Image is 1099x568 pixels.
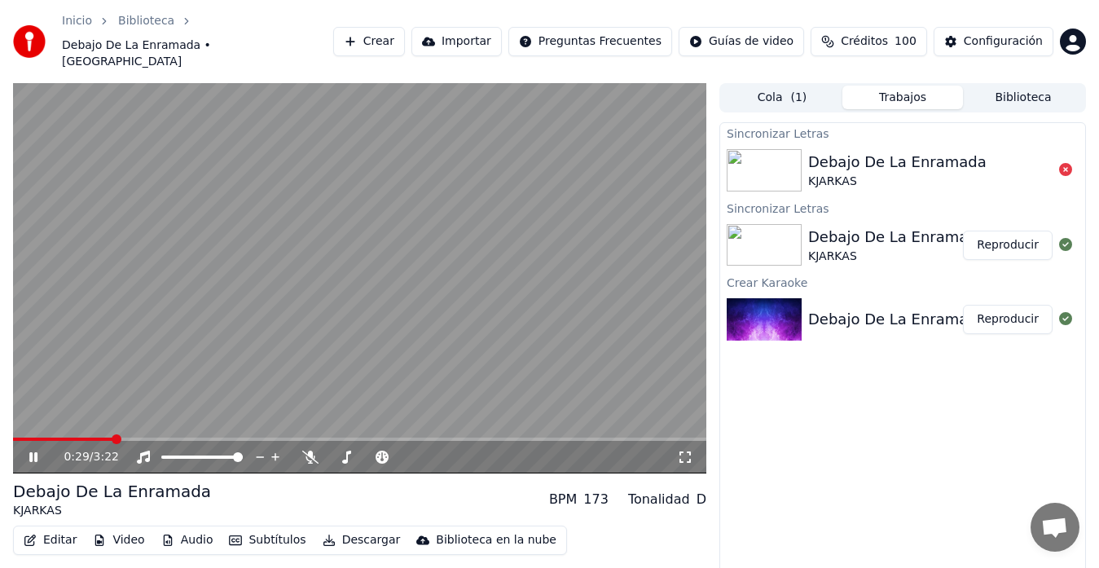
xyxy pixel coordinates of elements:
[13,25,46,58] img: youka
[62,37,333,70] span: Debajo De La Enramada • [GEOGRAPHIC_DATA]
[811,27,927,56] button: Créditos100
[436,532,556,548] div: Biblioteca en la nube
[64,449,103,465] div: /
[508,27,672,56] button: Preguntas Frecuentes
[808,249,987,265] div: KJARKAS
[720,198,1085,218] div: Sincronizar Letras
[411,27,502,56] button: Importar
[17,529,83,552] button: Editar
[13,480,211,503] div: Debajo De La Enramada
[316,529,407,552] button: Descargar
[808,174,987,190] div: KJARKAS
[155,529,220,552] button: Audio
[808,308,1053,331] div: Debajo De La Enramada KJARKAS
[808,151,987,174] div: Debajo De La Enramada
[964,33,1043,50] div: Configuración
[62,13,333,70] nav: breadcrumb
[842,86,963,109] button: Trabajos
[722,86,842,109] button: Cola
[549,490,577,509] div: BPM
[583,490,609,509] div: 173
[1031,503,1079,552] div: Chat abierto
[628,490,690,509] div: Tonalidad
[697,490,706,509] div: D
[720,123,1085,143] div: Sincronizar Letras
[963,86,1084,109] button: Biblioteca
[895,33,917,50] span: 100
[222,529,312,552] button: Subtítulos
[94,449,119,465] span: 3:22
[934,27,1053,56] button: Configuración
[118,13,174,29] a: Biblioteca
[963,305,1053,334] button: Reproducir
[13,503,211,519] div: KJARKAS
[64,449,89,465] span: 0:29
[333,27,405,56] button: Crear
[62,13,92,29] a: Inicio
[86,529,151,552] button: Video
[841,33,888,50] span: Créditos
[963,231,1053,260] button: Reproducir
[808,226,987,249] div: Debajo De La Enramada
[679,27,804,56] button: Guías de video
[790,90,807,106] span: ( 1 )
[720,272,1085,292] div: Crear Karaoke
